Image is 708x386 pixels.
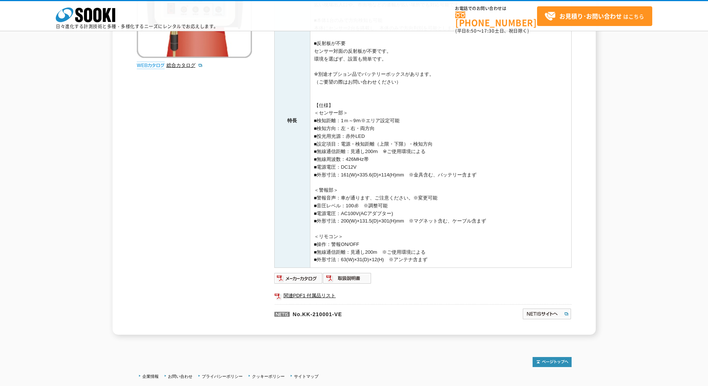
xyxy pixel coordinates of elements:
span: お電話でのお問い合わせは [455,6,537,11]
strong: お見積り･お問い合わせ [559,12,622,20]
img: webカタログ [137,62,165,69]
p: No.KK-210001-VE [274,304,450,322]
a: 企業情報 [142,374,159,379]
a: メーカーカタログ [274,277,323,283]
a: 関連PDF1 付属品リスト [274,291,572,301]
p: 日々進化する計測技術と多種・多様化するニーズにレンタルでお応えします。 [56,24,219,29]
a: お見積り･お問い合わせはこちら [537,6,652,26]
a: 取扱説明書 [323,277,372,283]
a: クッキーポリシー [252,374,285,379]
span: 17:30 [481,27,495,34]
img: 取扱説明書 [323,272,372,284]
a: 総合カタログ [167,62,203,68]
img: トップページへ [533,357,572,367]
img: メーカーカタログ [274,272,323,284]
img: NETISサイトへ [522,308,572,320]
a: [PHONE_NUMBER] [455,12,537,27]
span: (平日 ～ 土日、祝日除く) [455,27,529,34]
span: 8:50 [466,27,477,34]
span: はこちら [544,11,644,22]
a: プライバシーポリシー [202,374,243,379]
a: サイトマップ [294,374,319,379]
a: お問い合わせ [168,374,193,379]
